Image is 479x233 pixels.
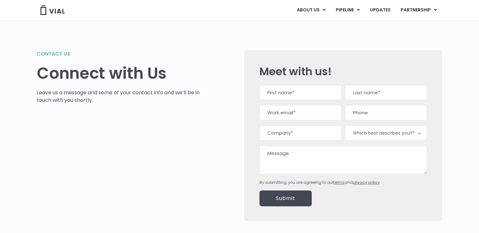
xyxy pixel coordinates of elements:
input: Company* [259,125,342,141]
a: terms [333,180,344,185]
h2: Meet with us! [259,65,427,77]
a: ABOUT USMenu Toggle [292,5,330,16]
a: UPDATES [365,5,395,16]
a: PIPELINEMenu Toggle [331,5,365,16]
div: By submitting, you are agreeing to our and [259,180,427,185]
img: Vial Logo [40,5,65,15]
input: Work email* [259,105,342,120]
p: Leave us a message and some of your contact info and we’ll be in touch with you shortly. [37,89,200,104]
input: Phone [345,105,427,120]
h2: Contact us [37,50,200,58]
h1: Connect with Us [37,64,200,83]
span: Which best describes you?* [345,125,427,140]
a: PARTNERSHIPMenu Toggle [396,5,442,16]
input: Submit [259,190,312,206]
input: First name* [259,85,342,100]
a: privacy policy [353,180,380,185]
input: Last name* [345,85,427,100]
